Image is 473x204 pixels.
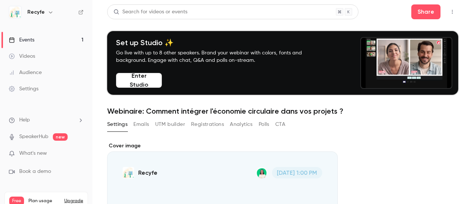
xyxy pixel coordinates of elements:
button: Polls [259,118,269,130]
button: Settings [107,118,127,130]
h1: Webinaire: Comment intégrer l'économie circulaire dans vos projets ? [107,107,458,116]
span: Help [19,116,30,124]
div: Events [9,36,34,44]
span: What's new [19,150,47,157]
label: Cover image [107,142,338,150]
img: Recyfe [9,6,21,18]
div: Search for videos or events [113,8,187,16]
iframe: Noticeable Trigger [75,150,84,157]
button: Enter Studio [116,73,162,88]
div: Audience [9,69,42,76]
div: Settings [9,85,38,93]
span: Plan usage [28,198,60,204]
button: CTA [275,118,285,130]
span: Book a demo [19,168,51,175]
a: SpeakerHub [19,133,48,141]
button: Registrations [191,118,224,130]
button: Analytics [230,118,253,130]
button: UTM builder [155,118,185,130]
li: help-dropdown-opener [9,116,84,124]
button: Emails [133,118,149,130]
button: Share [411,4,440,19]
div: Videos [9,53,35,60]
button: Upgrade [64,198,83,204]
p: Go live with up to 8 other speakers. Brand your webinar with colors, fonts and background. Engage... [116,49,319,64]
h6: Recyfe [27,9,45,16]
h4: Set up Studio ✨ [116,38,319,47]
span: new [53,133,68,141]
